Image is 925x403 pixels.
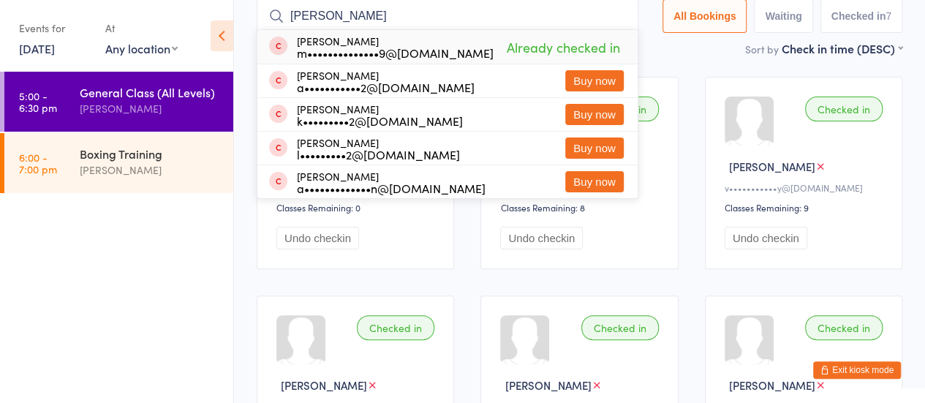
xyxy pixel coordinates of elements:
[19,40,55,56] a: [DATE]
[297,69,475,93] div: [PERSON_NAME]
[19,90,57,113] time: 5:00 - 6:30 pm
[297,103,463,127] div: [PERSON_NAME]
[4,133,233,193] a: 6:00 -7:00 pmBoxing Training[PERSON_NAME]
[805,315,883,340] div: Checked in
[500,227,583,249] button: Undo checkin
[297,182,486,194] div: a•••••••••••••n@[DOMAIN_NAME]
[80,84,221,100] div: General Class (All Levels)
[105,16,178,40] div: At
[297,115,463,127] div: k•••••••••2@[DOMAIN_NAME]
[276,227,359,249] button: Undo checkin
[276,201,439,214] div: Classes Remaining: 0
[729,377,815,393] span: [PERSON_NAME]
[297,148,460,160] div: l•••••••••2@[DOMAIN_NAME]
[19,151,57,175] time: 6:00 - 7:00 pm
[565,70,624,91] button: Buy now
[505,377,591,393] span: [PERSON_NAME]
[503,34,624,60] span: Already checked in
[729,159,815,174] span: [PERSON_NAME]
[805,97,883,121] div: Checked in
[565,104,624,125] button: Buy now
[80,146,221,162] div: Boxing Training
[565,138,624,159] button: Buy now
[725,201,887,214] div: Classes Remaining: 9
[80,162,221,178] div: [PERSON_NAME]
[19,16,91,40] div: Events for
[297,81,475,93] div: a•••••••••••2@[DOMAIN_NAME]
[581,315,659,340] div: Checked in
[297,137,460,160] div: [PERSON_NAME]
[725,181,887,194] div: v•••••••••••y@[DOMAIN_NAME]
[565,171,624,192] button: Buy now
[500,201,662,214] div: Classes Remaining: 8
[105,40,178,56] div: Any location
[357,315,434,340] div: Checked in
[745,42,779,56] label: Sort by
[297,35,494,59] div: [PERSON_NAME]
[80,100,221,117] div: [PERSON_NAME]
[725,227,807,249] button: Undo checkin
[297,170,486,194] div: [PERSON_NAME]
[813,361,901,379] button: Exit kiosk mode
[886,10,891,22] div: 7
[4,72,233,132] a: 5:00 -6:30 pmGeneral Class (All Levels)[PERSON_NAME]
[281,377,367,393] span: [PERSON_NAME]
[297,47,494,59] div: m••••••••••••••9@[DOMAIN_NAME]
[782,40,902,56] div: Check in time (DESC)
